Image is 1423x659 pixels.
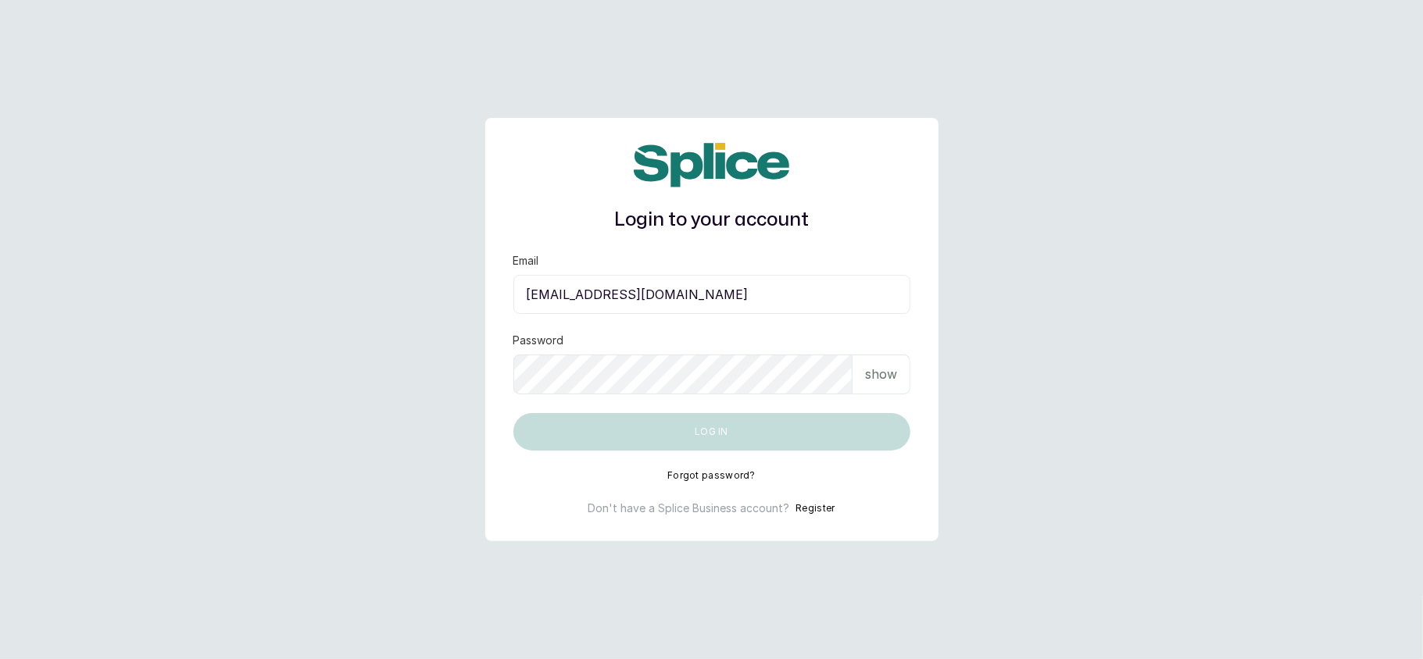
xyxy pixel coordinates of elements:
label: Email [513,253,539,269]
button: Register [796,500,835,516]
label: Password [513,333,564,348]
input: email@acme.com [513,275,910,314]
button: Log in [513,413,910,451]
h1: Login to your account [513,206,910,234]
p: show [865,365,897,383]
button: Forgot password? [667,469,756,482]
p: Don't have a Splice Business account? [588,500,789,516]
